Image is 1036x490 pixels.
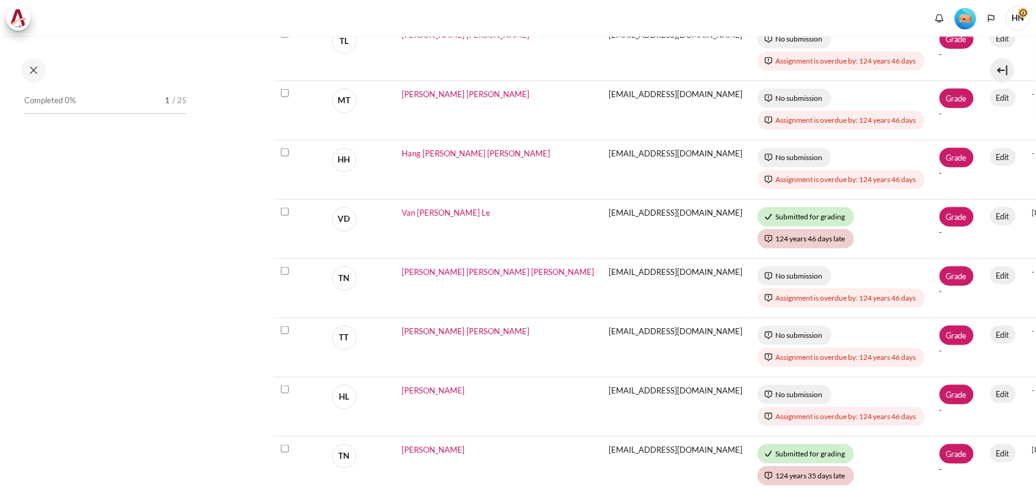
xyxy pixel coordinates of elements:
td: - [932,21,983,81]
span: MT [332,89,357,113]
img: Level #1 [955,8,976,29]
a: Grade [940,444,974,464]
td: - [932,140,983,199]
a: TN [332,444,361,469]
td: [EMAIL_ADDRESS][DOMAIN_NAME] [602,377,750,436]
a: Edit [990,29,1016,48]
div: Submitted for grading [758,207,854,227]
a: Level #1 [950,7,981,29]
a: Grade [940,326,974,345]
div: 124 years 35 days late [758,466,854,486]
a: TN [332,266,361,291]
div: Show notification window with no new notifications [930,9,949,27]
td: [EMAIL_ADDRESS][DOMAIN_NAME] [602,21,750,81]
a: [PERSON_NAME] [PERSON_NAME] [402,89,530,99]
a: [PERSON_NAME] [402,386,465,395]
a: Edit [990,266,1016,285]
div: 124 years 46 days late [758,229,854,249]
a: Edit [990,385,1016,403]
div: Assignment is overdue by: 124 years 46 days [758,111,925,130]
a: [PERSON_NAME] [402,445,465,455]
a: Completed 0% 1 / 25 [24,92,187,126]
span: VD [332,207,357,232]
span: HL [332,385,357,409]
span: / 25 [172,95,187,107]
a: HL [332,385,361,409]
a: Edit [990,89,1016,107]
a: Van [PERSON_NAME] Le [402,208,491,218]
td: [EMAIL_ADDRESS][DOMAIN_NAME] [602,140,750,199]
span: Completed 0% [24,95,76,107]
a: Grade [940,29,974,49]
div: No submission [758,385,831,404]
span: TL [332,29,357,54]
a: Grade [940,385,974,404]
a: TT [332,326,361,350]
div: No submission [758,148,831,167]
div: Assignment is overdue by: 124 years 46 days [758,407,925,426]
a: Edit [990,207,1016,225]
div: Submitted for grading [758,444,854,464]
div: Assignment is overdue by: 124 years 46 days [758,348,925,367]
td: [EMAIL_ADDRESS][DOMAIN_NAME] [602,318,750,377]
a: Edit [990,444,1016,463]
div: No submission [758,266,831,286]
span: TN [332,266,357,291]
td: [EMAIL_ADDRESS][DOMAIN_NAME] [602,81,750,140]
a: TL [332,29,361,54]
span: TN [332,444,357,469]
a: Grade [940,266,974,286]
td: - [932,377,983,436]
a: [PERSON_NAME] [PERSON_NAME] [402,30,530,40]
a: [PERSON_NAME] [PERSON_NAME] [402,326,530,336]
a: Edit [990,148,1016,166]
span: 1 [165,95,170,107]
a: [PERSON_NAME] [PERSON_NAME] [PERSON_NAME] [402,267,595,277]
a: Grade [940,148,974,167]
div: Assignment is overdue by: 124 years 46 days [758,288,925,308]
div: No submission [758,89,831,108]
a: Grade [940,207,974,227]
a: User menu [1005,6,1030,31]
div: Assignment is overdue by: 124 years 46 days [758,51,925,71]
a: Hang [PERSON_NAME] [PERSON_NAME] [402,148,551,158]
div: Assignment is overdue by: 124 years 46 days [758,170,925,189]
button: Languages [982,9,1001,27]
td: [EMAIL_ADDRESS][DOMAIN_NAME] [602,199,750,258]
span: HN [1005,6,1030,31]
td: - [932,318,983,377]
td: - [932,258,983,318]
span: TT [332,326,357,350]
td: - [932,199,983,258]
div: Level #1 [955,7,976,29]
a: Grade [940,89,974,108]
img: Architeck [10,9,27,27]
div: No submission [758,29,831,49]
a: VD [332,207,361,232]
td: - [932,81,983,140]
a: Architeck Architeck [6,6,37,31]
a: HH [332,148,361,172]
div: No submission [758,326,831,345]
td: [EMAIL_ADDRESS][DOMAIN_NAME] [602,258,750,318]
span: HH [332,148,357,172]
a: MT [332,89,361,113]
a: Edit [990,326,1016,344]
